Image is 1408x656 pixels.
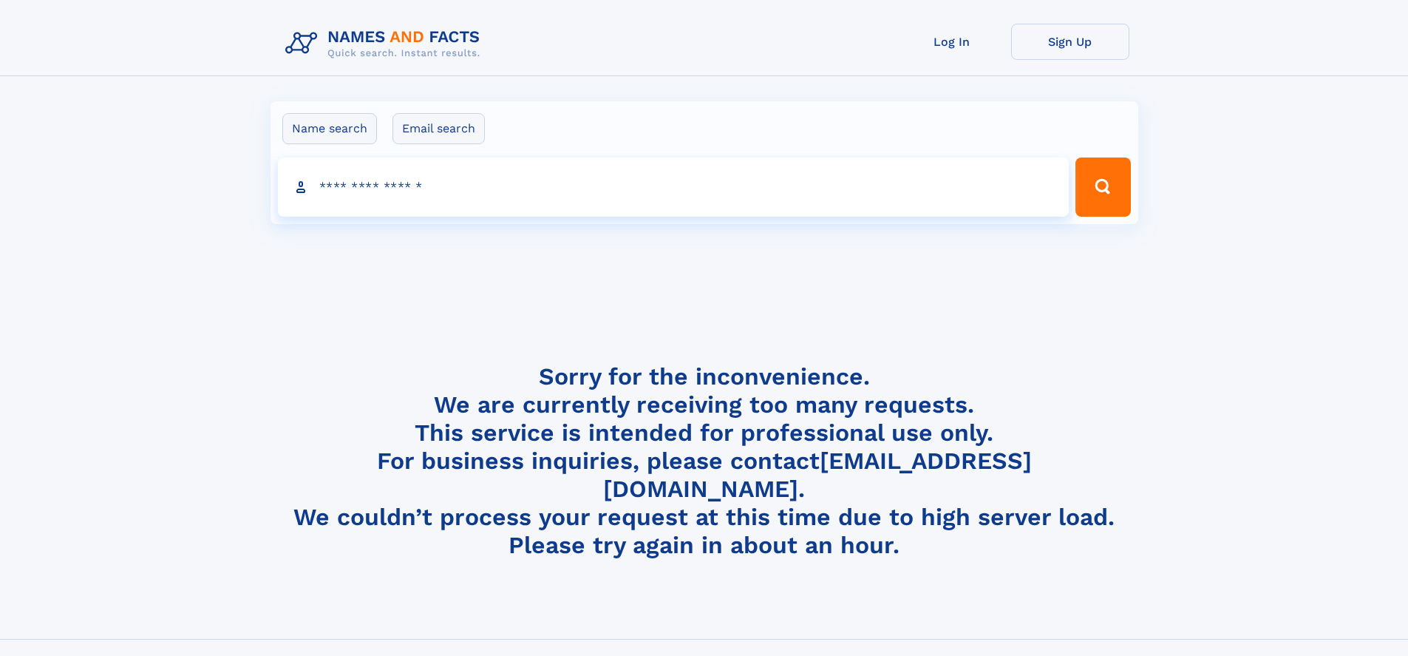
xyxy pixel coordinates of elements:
[279,24,492,64] img: Logo Names and Facts
[279,362,1129,560] h4: Sorry for the inconvenience. We are currently receiving too many requests. This service is intend...
[603,447,1032,503] a: [EMAIL_ADDRESS][DOMAIN_NAME]
[282,113,377,144] label: Name search
[893,24,1011,60] a: Log In
[1011,24,1129,60] a: Sign Up
[278,158,1069,217] input: search input
[1075,158,1130,217] button: Search Button
[392,113,485,144] label: Email search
